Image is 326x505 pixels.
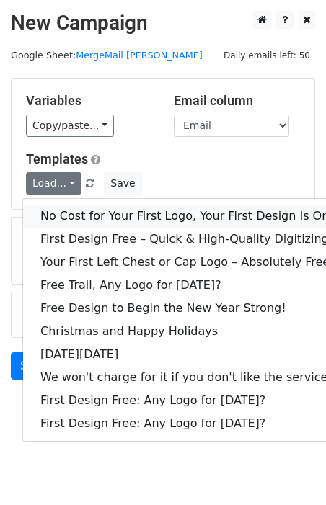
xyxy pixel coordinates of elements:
button: Save [104,172,141,195]
a: Load... [26,172,81,195]
a: Daily emails left: 50 [219,50,315,61]
iframe: Chat Widget [254,436,326,505]
h5: Variables [26,93,152,109]
h5: Email column [174,93,300,109]
span: Daily emails left: 50 [219,48,315,63]
a: Templates [26,151,88,166]
a: MergeMail [PERSON_NAME] [76,50,203,61]
h2: New Campaign [11,11,315,35]
small: Google Sheet: [11,50,203,61]
a: Send [11,352,58,380]
a: Copy/paste... [26,115,114,137]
